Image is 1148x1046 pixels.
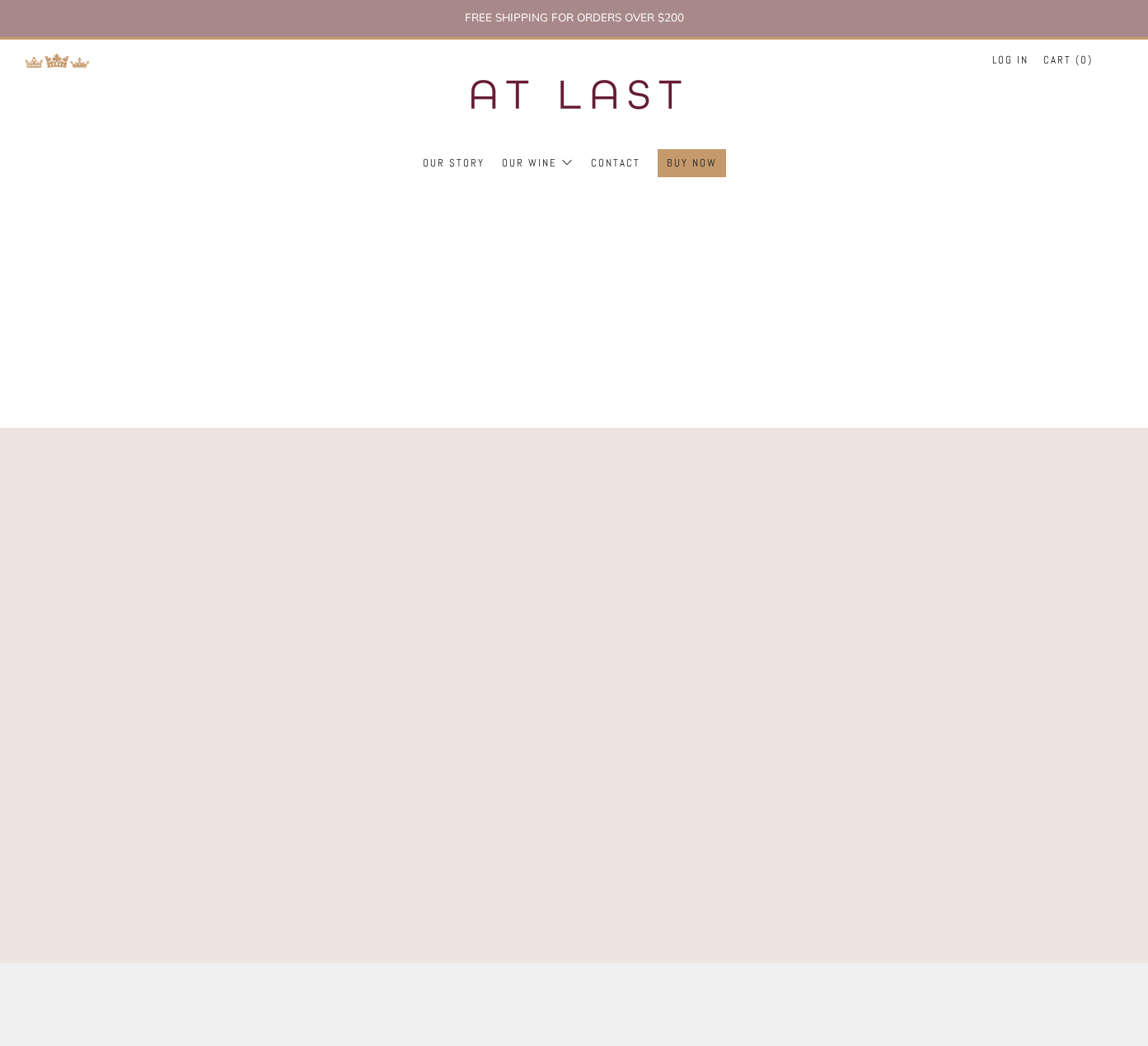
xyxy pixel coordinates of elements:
a: Our Wine [502,150,574,176]
a: Log in [992,47,1029,73]
img: Return to TKW Merchants [25,53,91,68]
a: Contact [591,150,640,176]
a: Buy Now [667,150,717,176]
img: three kings wine merchants [430,40,719,149]
a: Return to TKW Merchants [25,51,91,67]
a: Cart (0) [1043,47,1093,73]
a: Our Story [423,150,485,176]
span: 0 [1080,53,1088,67]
